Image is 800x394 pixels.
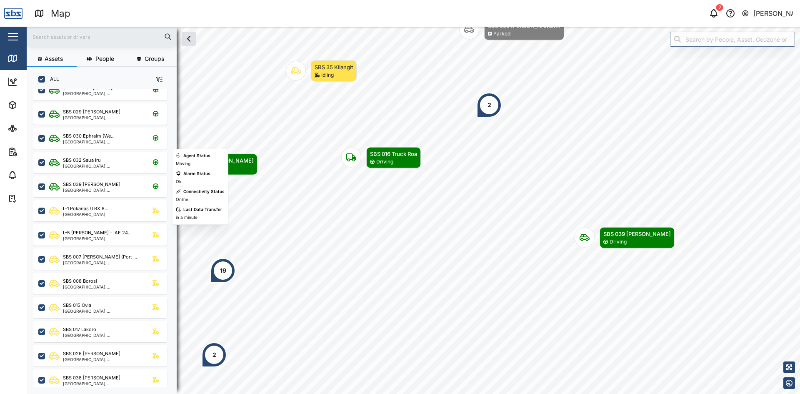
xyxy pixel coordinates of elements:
div: Alarm Status [183,171,210,177]
div: [GEOGRAPHIC_DATA], [GEOGRAPHIC_DATA] [63,261,142,265]
div: Map marker [341,147,421,168]
button: [PERSON_NAME] [741,8,793,19]
div: Map marker [210,258,235,283]
div: Sites [22,124,42,133]
div: [GEOGRAPHIC_DATA], [GEOGRAPHIC_DATA] [63,285,142,289]
div: Driving [376,158,393,166]
div: 19 [220,266,226,275]
div: SBS 039 [PERSON_NAME] [603,230,671,238]
div: [GEOGRAPHIC_DATA], [GEOGRAPHIC_DATA] [63,309,142,313]
div: SBS 032 Saua Iru [63,157,101,164]
canvas: Map [27,27,800,394]
div: SBS 026 [PERSON_NAME] [63,350,120,357]
div: Moving [176,161,190,167]
div: [GEOGRAPHIC_DATA], [GEOGRAPHIC_DATA] [63,140,142,144]
div: SBS 029 [PERSON_NAME] [63,108,120,115]
div: SBS 017 Lakoro [63,326,96,333]
div: L-1 Pokanas (LBX 8... [63,205,108,212]
div: Assets [22,100,47,110]
div: Idling [321,71,334,79]
img: Main Logo [4,4,22,23]
div: Last Data Transfer [183,206,222,213]
div: Map [22,54,40,63]
div: [GEOGRAPHIC_DATA] [63,236,132,241]
div: [GEOGRAPHIC_DATA], [GEOGRAPHIC_DATA] [63,381,142,386]
div: Reports [22,147,50,156]
div: Ok [176,178,181,185]
div: Dashboard [22,77,59,86]
div: [GEOGRAPHIC_DATA], [GEOGRAPHIC_DATA] [63,188,142,192]
div: [GEOGRAPHIC_DATA], [GEOGRAPHIC_DATA] [63,115,142,120]
div: Parked [493,30,510,38]
div: 2 [716,4,723,11]
div: in a minute [176,214,197,221]
div: Map marker [286,60,357,82]
div: Alarms [22,171,47,180]
div: SBS 35 Kilangit [315,63,353,71]
input: Search assets or drivers [32,30,172,43]
input: Search by People, Asset, Geozone or Place [670,32,795,47]
div: [GEOGRAPHIC_DATA] [63,212,108,216]
span: Assets [45,56,63,62]
div: SBS 038 [PERSON_NAME] [63,374,120,381]
div: Map marker [575,227,675,248]
label: ALL [45,76,59,83]
div: SBS 039 [PERSON_NAME] [63,181,120,188]
div: SBS 030 Ephraim (We... [63,133,115,140]
div: L-5 [PERSON_NAME] - IAE 24... [63,229,132,236]
div: Map [51,6,70,21]
div: 2 [487,100,491,110]
div: grid [33,89,176,387]
div: [GEOGRAPHIC_DATA], [GEOGRAPHIC_DATA] [63,333,142,337]
div: [PERSON_NAME] [753,8,793,19]
div: 2 [212,350,216,359]
div: Tasks [22,194,45,203]
div: Map marker [477,93,502,118]
div: Map marker [459,19,564,40]
div: SBS 016 Truck Roa [370,150,417,158]
div: Online [176,196,188,203]
div: Agent Status [183,153,210,159]
div: Map marker [202,342,227,367]
span: People [95,56,114,62]
div: [GEOGRAPHIC_DATA], [GEOGRAPHIC_DATA] [63,164,142,168]
div: Connectivity Status [183,188,225,195]
div: Driving [610,238,627,246]
div: SBS 008 Borosi [63,278,97,285]
div: [GEOGRAPHIC_DATA], [GEOGRAPHIC_DATA] [63,91,142,95]
div: SBS 015 Ovia [63,302,91,309]
span: Groups [145,56,164,62]
div: [GEOGRAPHIC_DATA], [GEOGRAPHIC_DATA] [63,357,142,361]
div: SBS 007 [PERSON_NAME] (Port ... [63,253,137,261]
